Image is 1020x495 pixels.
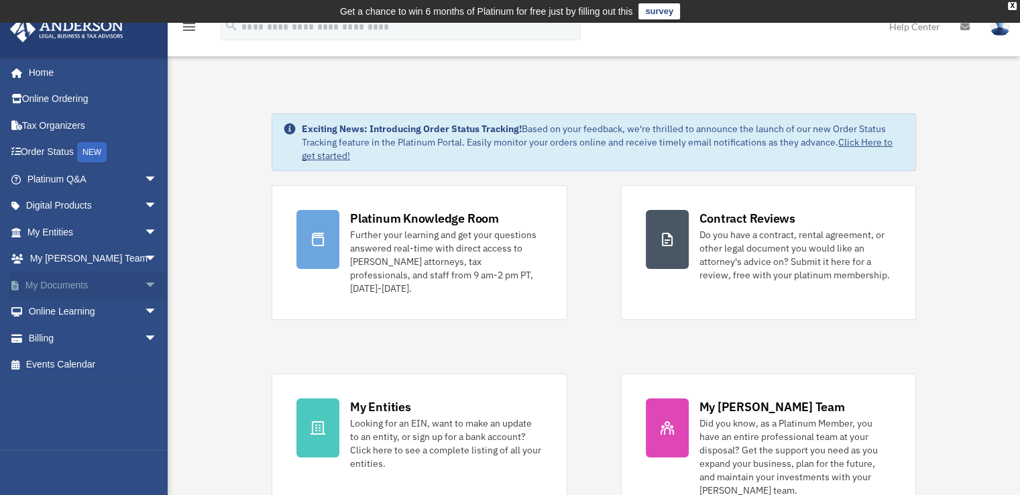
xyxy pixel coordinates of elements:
div: My [PERSON_NAME] Team [699,398,845,415]
a: Order StatusNEW [9,139,178,166]
a: Events Calendar [9,351,178,378]
img: User Pic [990,17,1010,36]
a: Platinum Knowledge Room Further your learning and get your questions answered real-time with dire... [272,185,567,320]
div: Get a chance to win 6 months of Platinum for free just by filling out this [340,3,633,19]
span: arrow_drop_down [144,272,171,299]
strong: Exciting News: Introducing Order Status Tracking! [302,123,522,135]
div: Do you have a contract, rental agreement, or other legal document you would like an attorney's ad... [699,228,891,282]
div: My Entities [350,398,410,415]
a: Platinum Q&Aarrow_drop_down [9,166,178,192]
div: NEW [77,142,107,162]
span: arrow_drop_down [144,192,171,220]
a: Contract Reviews Do you have a contract, rental agreement, or other legal document you would like... [621,185,916,320]
a: survey [638,3,680,19]
a: menu [181,23,197,35]
div: Contract Reviews [699,210,795,227]
a: Click Here to get started! [302,136,893,162]
div: Looking for an EIN, want to make an update to an entity, or sign up for a bank account? Click her... [350,417,542,470]
span: arrow_drop_down [144,298,171,326]
img: Anderson Advisors Platinum Portal [6,16,127,42]
a: My [PERSON_NAME] Teamarrow_drop_down [9,245,178,272]
span: arrow_drop_down [144,245,171,273]
a: Online Ordering [9,86,178,113]
div: Based on your feedback, we're thrilled to announce the launch of our new Order Status Tracking fe... [302,122,905,162]
a: My Entitiesarrow_drop_down [9,219,178,245]
div: close [1008,2,1017,10]
a: Billingarrow_drop_down [9,325,178,351]
a: Home [9,59,171,86]
a: My Documentsarrow_drop_down [9,272,178,298]
a: Online Learningarrow_drop_down [9,298,178,325]
span: arrow_drop_down [144,166,171,193]
a: Digital Productsarrow_drop_down [9,192,178,219]
a: Tax Organizers [9,112,178,139]
i: search [224,18,239,33]
i: menu [181,19,197,35]
span: arrow_drop_down [144,325,171,352]
span: arrow_drop_down [144,219,171,246]
div: Platinum Knowledge Room [350,210,499,227]
div: Further your learning and get your questions answered real-time with direct access to [PERSON_NAM... [350,228,542,295]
